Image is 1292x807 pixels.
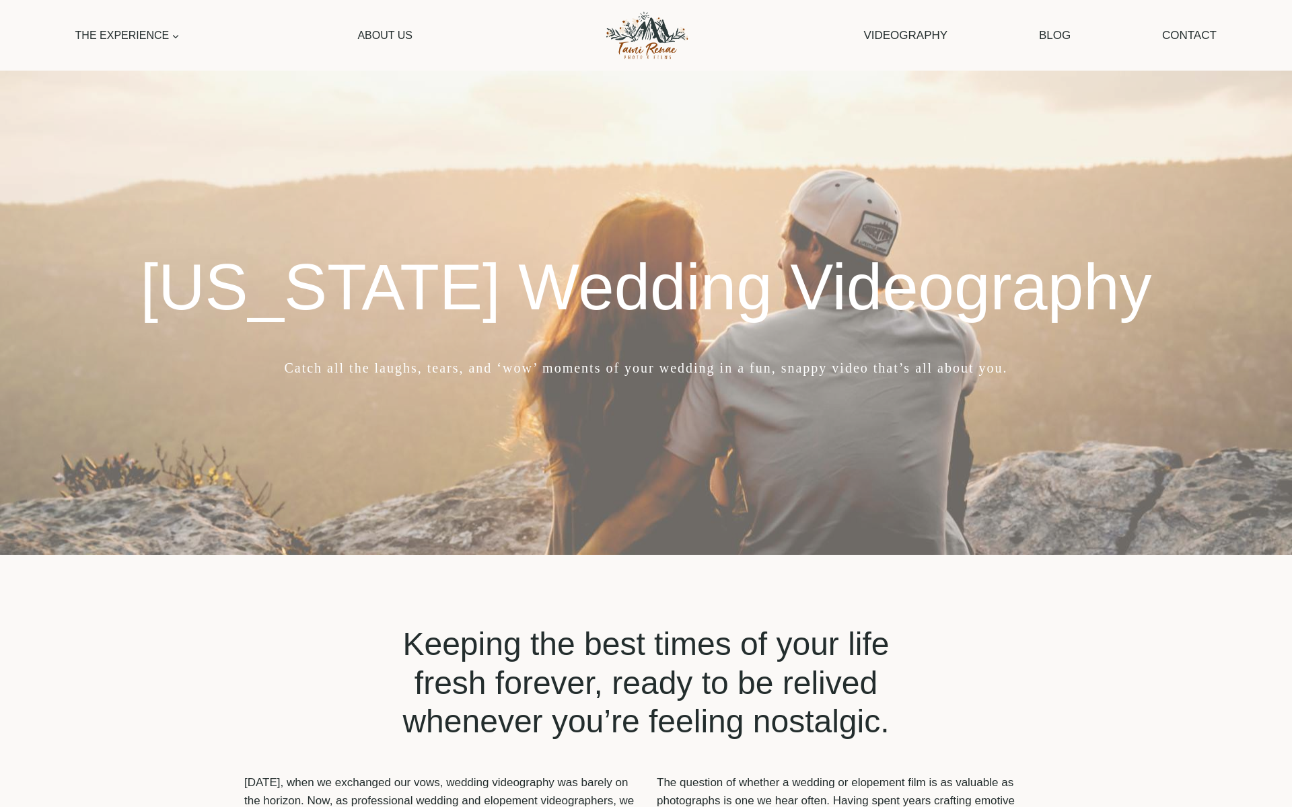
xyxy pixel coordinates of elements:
[377,625,915,741] h2: Keeping the best times of your life fresh forever, ready to be relived whenever you’re feeling no...
[591,7,702,63] img: Tami Renae Photo & Films Logo
[1032,18,1078,52] a: Blog
[75,27,180,44] span: The Experience
[1155,18,1223,52] a: Contact
[351,20,419,50] a: About Us
[69,20,186,50] a: The Experience
[857,18,954,52] a: Videography
[857,18,1223,52] nav: Secondary
[32,358,1260,377] h4: Catch all the laughs, tears, and ‘wow’ moments of your wedding in a fun, snappy video that’s all ...
[69,20,419,50] nav: Primary
[32,248,1260,325] h1: [US_STATE] Wedding Videography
